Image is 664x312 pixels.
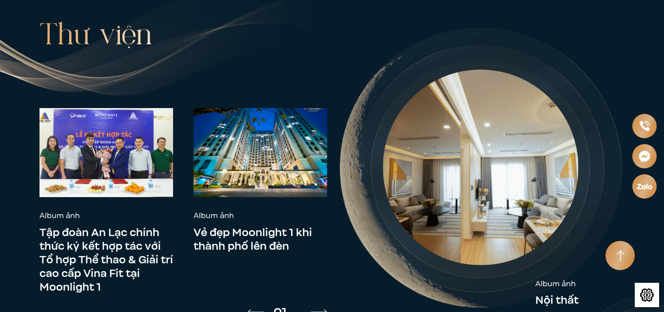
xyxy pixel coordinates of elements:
[535,294,579,307] a: Nội thất
[39,210,173,222] span: Album ảnh
[194,210,327,222] span: Album ảnh
[636,183,653,189] img: Zalo icon
[639,121,650,131] img: Phone icon
[39,226,173,294] a: Tập đoàn An Lạc chính thức ký kết hợp tác với Tổ hợp Thể thao & Giải trí cao cấp Vina Fit tại Moo...
[616,250,625,261] img: Arrow icon
[638,150,650,162] img: Messenger icon
[194,226,327,253] a: Vẻ đẹp Moonlight 1 khi thành phố lên đèn
[39,17,327,55] h2: Thư viện
[535,278,579,290] span: Album ảnh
